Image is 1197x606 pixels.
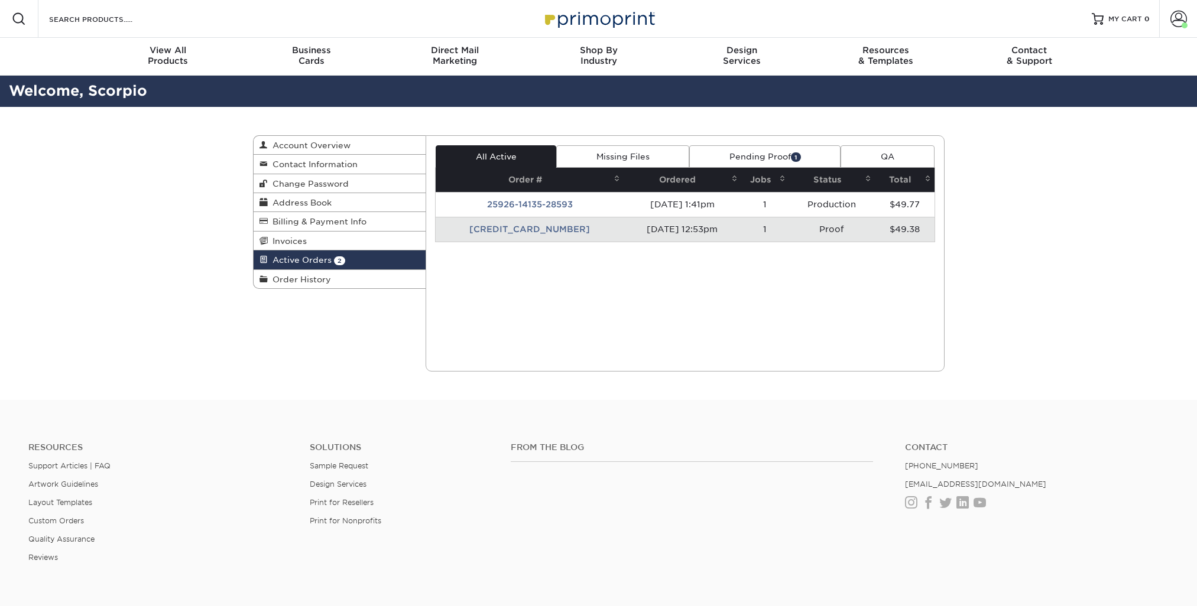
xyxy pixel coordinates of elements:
[791,152,801,161] span: 1
[958,38,1101,76] a: Contact& Support
[789,217,875,242] td: Proof
[670,45,814,56] span: Design
[875,217,935,242] td: $49.38
[670,45,814,66] div: Services
[689,145,841,168] a: Pending Proof1
[239,45,383,66] div: Cards
[527,45,670,56] span: Shop By
[254,232,426,250] a: Invoices
[96,45,240,66] div: Products
[383,45,527,66] div: Marketing
[254,174,426,193] a: Change Password
[268,236,307,246] span: Invoices
[814,38,958,76] a: Resources& Templates
[958,45,1101,66] div: & Support
[875,168,935,192] th: Total
[239,45,383,56] span: Business
[254,136,426,155] a: Account Overview
[841,145,934,168] a: QA
[789,168,875,192] th: Status
[48,12,163,26] input: SEARCH PRODUCTS.....
[1108,14,1142,24] span: MY CART
[905,461,978,470] a: [PHONE_NUMBER]
[28,535,95,543] a: Quality Assurance
[905,480,1046,488] a: [EMAIL_ADDRESS][DOMAIN_NAME]
[268,179,349,188] span: Change Password
[254,193,426,212] a: Address Book
[268,275,331,284] span: Order History
[254,212,426,231] a: Billing & Payment Info
[436,217,624,242] td: [CREDIT_CARD_NUMBER]
[436,145,556,168] a: All Active
[741,192,789,217] td: 1
[958,45,1101,56] span: Contact
[527,38,670,76] a: Shop ByIndustry
[624,192,741,217] td: [DATE] 1:41pm
[624,217,741,242] td: [DATE] 12:53pm
[624,168,741,192] th: Ordered
[268,255,332,265] span: Active Orders
[268,141,351,150] span: Account Overview
[268,217,366,226] span: Billing & Payment Info
[741,168,789,192] th: Jobs
[28,516,84,525] a: Custom Orders
[436,168,624,192] th: Order #
[310,498,374,507] a: Print for Resellers
[310,516,381,525] a: Print for Nonprofits
[383,38,527,76] a: Direct MailMarketing
[527,45,670,66] div: Industry
[28,442,292,452] h4: Resources
[268,198,332,207] span: Address Book
[310,442,493,452] h4: Solutions
[334,256,345,265] span: 2
[268,159,358,169] span: Contact Information
[1144,15,1150,23] span: 0
[670,38,814,76] a: DesignServices
[28,461,111,470] a: Support Articles | FAQ
[383,45,527,56] span: Direct Mail
[789,192,875,217] td: Production
[436,192,624,217] td: 25926-14135-28593
[28,498,92,507] a: Layout Templates
[310,461,368,470] a: Sample Request
[540,6,658,31] img: Primoprint
[239,38,383,76] a: BusinessCards
[814,45,958,66] div: & Templates
[254,250,426,269] a: Active Orders 2
[875,192,935,217] td: $49.77
[814,45,958,56] span: Resources
[28,553,58,562] a: Reviews
[96,45,240,56] span: View All
[556,145,689,168] a: Missing Files
[511,442,873,452] h4: From the Blog
[254,155,426,174] a: Contact Information
[254,270,426,288] a: Order History
[905,442,1169,452] a: Contact
[310,480,366,488] a: Design Services
[96,38,240,76] a: View AllProducts
[741,217,789,242] td: 1
[28,480,98,488] a: Artwork Guidelines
